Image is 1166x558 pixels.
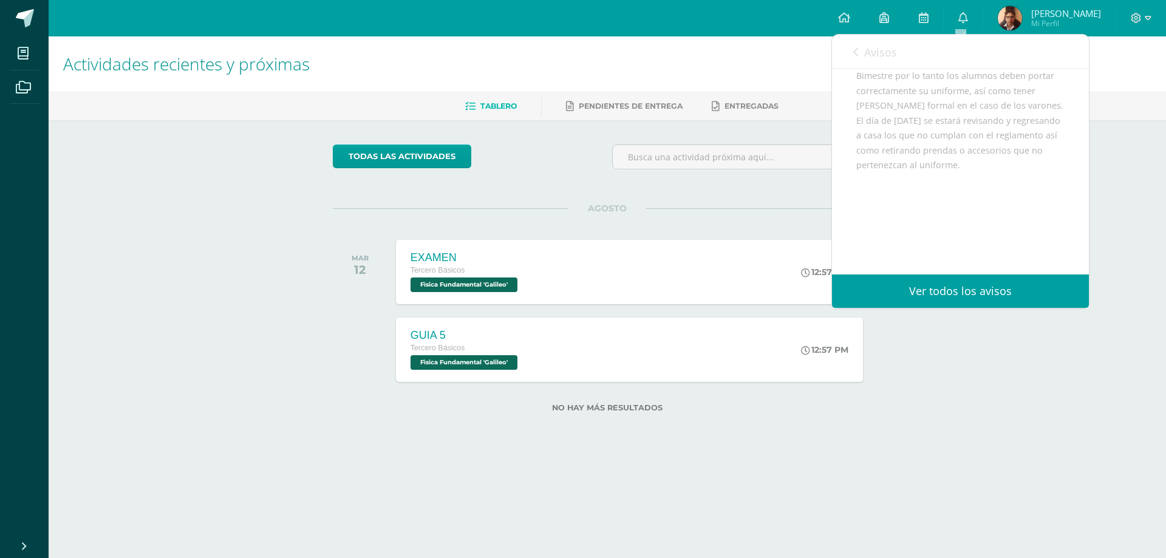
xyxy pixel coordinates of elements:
[579,101,683,111] span: Pendientes de entrega
[411,355,517,370] span: Fìsica Fundamental 'Galileo'
[333,403,882,412] label: No hay más resultados
[566,97,683,116] a: Pendientes de entrega
[998,6,1022,30] img: 3a6ce4f768a7b1eafc7f18269d90ebb8.png
[63,52,310,75] span: Actividades recientes y próximas
[411,344,465,352] span: Tercero Básicos
[1031,18,1101,29] span: Mi Perfil
[411,329,520,342] div: GUIA 5
[333,145,471,168] a: todas las Actividades
[568,203,646,214] span: AGOSTO
[712,97,779,116] a: Entregadas
[613,145,882,169] input: Busca una actividad próxima aquí...
[411,251,520,264] div: EXAMEN
[411,277,517,292] span: Fìsica Fundamental 'Galileo'
[480,101,517,111] span: Tablero
[352,262,369,277] div: 12
[856,39,1065,262] div: Saludos Cordiales Les recordamos que estamos en evaluaciones de Bimestre por lo tanto los alumnos...
[1031,7,1101,19] span: [PERSON_NAME]
[724,101,779,111] span: Entregadas
[411,266,465,274] span: Tercero Básicos
[801,344,848,355] div: 12:57 PM
[832,274,1089,308] a: Ver todos los avisos
[801,267,848,277] div: 12:57 PM
[465,97,517,116] a: Tablero
[352,254,369,262] div: MAR
[864,45,897,60] span: Avisos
